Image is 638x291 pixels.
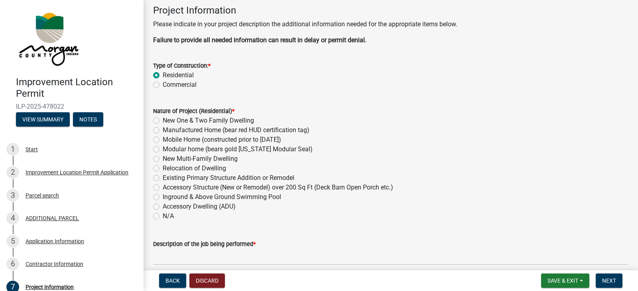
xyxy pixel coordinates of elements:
[16,117,70,123] wm-modal-confirm: Summary
[26,238,84,244] div: Application Information
[189,273,225,288] button: Discard
[6,258,19,270] div: 6
[26,146,38,152] div: Start
[541,273,589,288] button: Save & Exit
[26,215,79,221] div: ADDITIONAL PARCEL
[26,261,83,267] div: Contractor Information
[6,166,19,179] div: 2
[165,277,180,284] span: Back
[153,63,211,69] label: Type of Construction:
[73,117,103,123] wm-modal-confirm: Notes
[26,193,59,198] div: Parcel search
[602,277,616,284] span: Next
[163,164,226,173] label: Relocation of Dwelling
[163,211,174,221] label: N/A
[163,202,236,211] label: Accessory Dwelling (ADU)
[547,277,578,284] span: Save & Exit
[6,189,19,202] div: 3
[16,103,128,110] span: ILP-2025-478022
[6,235,19,248] div: 5
[153,36,366,44] strong: Failure to provide all needed information can result in delay or permit denial.
[16,112,70,127] button: View Summary
[163,154,238,164] label: New Multi-Family Dwelling
[153,242,256,247] label: Description of the job being performed
[163,145,313,154] label: Modular home (bears gold [US_STATE] Modular Seal)
[6,143,19,156] div: 1
[163,183,393,192] label: Accessory Structure (New or Remodel) over 200 Sq Ft (Deck Barn Open Porch etc.)
[153,109,234,114] label: Nature of Project (Residential)
[26,284,74,290] div: Project Information
[163,70,194,80] label: Residential
[596,273,622,288] button: Next
[73,112,103,127] button: Notes
[163,80,197,90] label: Commercial
[16,76,137,100] h4: Improvement Location Permit
[163,192,281,202] label: Inground & Above Ground Swimming Pool
[163,173,294,183] label: Existing Primary Structure Addition or Remodel
[163,116,254,125] label: New One & Two Family Dwelling
[6,212,19,225] div: 4
[163,135,281,145] label: Mobile Home (constructed prior to [DATE])
[16,8,80,68] img: Morgan County, Indiana
[153,5,628,16] h4: Project Information
[159,273,186,288] button: Back
[163,125,309,135] label: Manufactured Home (bear red HUD certification tag)
[153,20,628,29] p: Please indicate in your project description the additional information needed for the appropriate...
[26,170,128,175] div: Improvement Location Permit Application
